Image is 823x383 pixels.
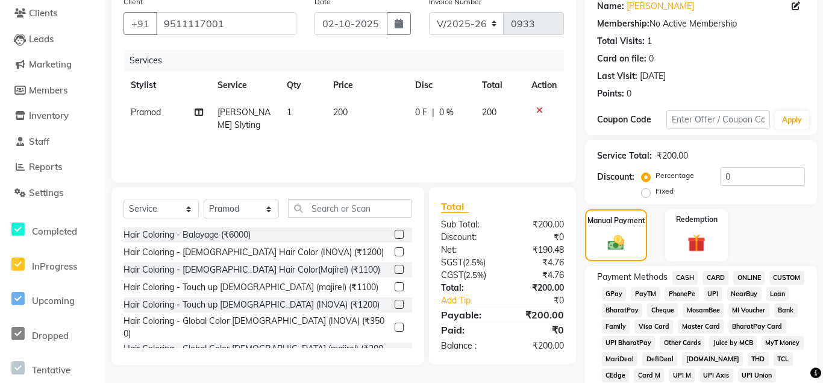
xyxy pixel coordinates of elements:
[676,214,718,225] label: Redemption
[29,187,63,198] span: Settings
[634,320,673,334] span: Visa Card
[32,295,75,306] span: Upcoming
[217,107,271,130] span: [PERSON_NAME] Slyting
[3,58,102,72] a: Marketing
[502,231,573,244] div: ₹0
[597,70,637,83] div: Last Visit:
[441,200,469,213] span: Total
[678,320,724,334] span: Master Card
[774,303,798,317] span: Bank
[669,369,695,382] span: UPI M
[32,226,77,237] span: Completed
[29,84,67,96] span: Members
[432,323,502,337] div: Paid:
[502,218,573,231] div: ₹200.00
[3,33,102,46] a: Leads
[602,369,630,382] span: CEdge
[124,343,390,368] div: Hair Coloring - Global Color [DEMOGRAPHIC_DATA] (majirel) (₹3000)
[432,231,502,244] div: Discount:
[649,52,654,65] div: 0
[441,257,463,268] span: SGST
[660,336,704,350] span: Other Cards
[432,340,502,352] div: Balance :
[683,303,724,317] span: MosamBee
[415,106,427,119] span: 0 F
[432,256,502,269] div: ( )
[642,352,677,366] span: DefiDeal
[703,271,728,285] span: CARD
[640,70,666,83] div: [DATE]
[502,282,573,294] div: ₹200.00
[524,72,564,99] th: Action
[131,107,161,118] span: Pramod
[432,294,514,307] a: Add Tip
[32,364,70,376] span: Tentative
[775,111,809,129] button: Apply
[3,7,102,21] a: Clients
[408,72,475,99] th: Disc
[597,113,666,126] div: Coupon Code
[124,281,378,294] div: Hair Coloring - Touch up [DEMOGRAPHIC_DATA] (majirel) (₹1100)
[432,218,502,231] div: Sub Total:
[288,199,412,218] input: Search or Scan
[699,369,733,382] span: UPI Axis
[124,299,380,311] div: Hair Coloring - Touch up [DEMOGRAPHIC_DATA] (INOVA) (₹1200)
[602,352,638,366] span: MariDeal
[287,107,292,118] span: 1
[29,110,69,121] span: Inventory
[280,72,326,99] th: Qty
[672,271,698,285] span: CASH
[748,352,769,366] span: THD
[738,369,776,382] span: UPI Union
[475,72,524,99] th: Total
[597,17,805,30] div: No Active Membership
[156,12,296,35] input: Search by Name/Mobile/Email/Code
[32,261,77,272] span: InProgress
[124,315,390,340] div: Hair Coloring - Global Color [DEMOGRAPHIC_DATA] (INOVA) (₹3500)
[466,270,484,280] span: 2.5%
[597,35,645,48] div: Total Visits:
[502,256,573,269] div: ₹4.76
[29,136,49,147] span: Staff
[727,287,762,301] span: NearBuy
[29,7,57,19] span: Clients
[602,303,643,317] span: BharatPay
[432,308,502,322] div: Payable:
[3,109,102,123] a: Inventory
[441,270,463,280] span: CGST
[709,336,757,350] span: Juice by MCB
[439,106,454,119] span: 0 %
[597,17,649,30] div: Membership:
[728,303,769,317] span: MI Voucher
[657,150,688,162] div: ₹200.00
[682,232,711,255] img: _gift.svg
[125,49,573,72] div: Services
[514,294,572,307] div: ₹0
[766,287,789,301] span: Loan
[465,258,483,267] span: 2.5%
[502,340,573,352] div: ₹200.00
[647,35,652,48] div: 1
[333,107,348,118] span: 200
[682,352,743,366] span: [DOMAIN_NAME]
[631,287,660,301] span: PayTM
[3,135,102,149] a: Staff
[728,320,786,334] span: BharatPay Card
[762,336,804,350] span: MyT Money
[666,110,771,129] input: Enter Offer / Coupon Code
[29,59,72,70] span: Marketing
[3,160,102,174] a: Reports
[627,87,631,100] div: 0
[656,170,694,181] label: Percentage
[602,320,630,334] span: Family
[587,215,645,226] label: Manual Payment
[597,52,646,65] div: Card on file:
[326,72,408,99] th: Price
[432,269,502,282] div: ( )
[502,323,573,337] div: ₹0
[210,72,280,99] th: Service
[29,33,54,45] span: Leads
[124,264,380,276] div: Hair Coloring - [DEMOGRAPHIC_DATA] Hair Color(Majirel) (₹1100)
[502,269,573,282] div: ₹4.76
[32,330,69,341] span: Dropped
